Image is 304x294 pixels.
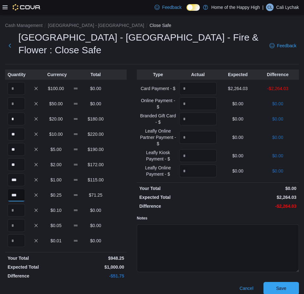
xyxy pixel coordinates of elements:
button: [GEOGRAPHIC_DATA] - [GEOGRAPHIC_DATA] [48,23,144,28]
input: Quantity [8,143,25,156]
p: $10.00 [47,131,65,137]
p: $0.00 [259,116,296,122]
p: Card Payment - $ [139,85,177,92]
button: Next [5,39,15,52]
p: -$2,264.03 [219,203,296,209]
p: $1,000.00 [67,264,124,270]
input: Quantity [179,82,217,95]
input: Quantity [8,113,25,125]
p: $180.00 [87,116,104,122]
p: Actual [179,71,217,78]
p: $0.00 [87,207,104,213]
p: $0.00 [87,101,104,107]
p: $190.00 [87,146,104,153]
input: Quantity [8,82,25,95]
button: Cash Management [5,23,42,28]
p: $71.25 [87,192,104,198]
p: $2,264.03 [219,194,296,200]
p: $2.00 [47,161,65,168]
a: Feedback [267,39,299,52]
span: CL [267,3,272,11]
p: Currency [47,71,65,78]
p: $100.00 [47,85,65,92]
p: $0.05 [47,222,65,229]
p: $115.00 [87,177,104,183]
label: Notes [137,216,147,221]
p: $0.00 [219,153,256,159]
p: Expected [219,71,256,78]
p: $0.00 [87,238,104,244]
input: Quantity [8,97,25,110]
p: $0.00 [87,222,104,229]
p: Quantity [8,71,25,78]
p: Your Total [139,185,217,192]
p: Leafly Kiosk Payment - $ [139,149,177,162]
p: -$2,264.03 [259,85,296,92]
p: Online Payment - $ [139,97,177,110]
p: Type [139,71,177,78]
a: Feedback [152,1,184,14]
input: Quantity [8,158,25,171]
div: Cali Lychak [266,3,274,11]
p: Difference [8,273,65,279]
p: $0.25 [47,192,65,198]
p: $0.00 [259,134,296,140]
input: Quantity [8,204,25,217]
p: $1.00 [47,177,65,183]
p: Home of the Happy High [211,3,260,11]
p: Your Total [8,255,65,261]
p: -$51.75 [67,273,124,279]
p: Difference [259,71,296,78]
input: Quantity [8,189,25,201]
p: $172.00 [87,161,104,168]
p: $0.00 [219,101,256,107]
span: Feedback [277,42,296,49]
p: $0.00 [219,168,256,174]
img: Cova [13,4,41,10]
p: $5.00 [47,146,65,153]
input: Quantity [8,128,25,140]
p: $0.01 [47,238,65,244]
p: Leafly Online Partner Payment - $ [139,128,177,147]
p: Leafly Online Payment - $ [139,165,177,177]
input: Quantity [8,173,25,186]
p: $0.00 [259,168,296,174]
p: $20.00 [47,116,65,122]
input: Quantity [179,149,217,162]
input: Quantity [179,97,217,110]
input: Quantity [179,113,217,125]
input: Dark Mode [187,4,200,11]
span: Save [276,285,286,291]
p: Difference [139,203,217,209]
p: $0.00 [219,185,296,192]
p: Expected Total [139,194,217,200]
nav: An example of EuiBreadcrumbs [5,22,299,30]
p: Cali Lychak [276,3,299,11]
span: Cancel [239,285,253,291]
p: | [263,3,264,11]
h1: [GEOGRAPHIC_DATA] - [GEOGRAPHIC_DATA] - Fire & Flower : Close Safe [18,31,263,56]
p: $948.25 [67,255,124,261]
p: $0.00 [219,134,256,140]
p: Total [87,71,104,78]
p: $0.00 [87,85,104,92]
p: Branded Gift Card - $ [139,113,177,125]
p: $0.00 [219,116,256,122]
p: $0.00 [259,153,296,159]
button: Close Safe [149,23,171,28]
p: $2,264.03 [219,85,256,92]
input: Quantity [179,131,217,144]
input: Quantity [8,219,25,232]
input: Quantity [8,234,25,247]
p: $0.00 [259,101,296,107]
p: $50.00 [47,101,65,107]
p: Expected Total [8,264,65,270]
input: Quantity [179,165,217,177]
p: $220.00 [87,131,104,137]
span: Feedback [162,4,181,10]
p: $0.10 [47,207,65,213]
